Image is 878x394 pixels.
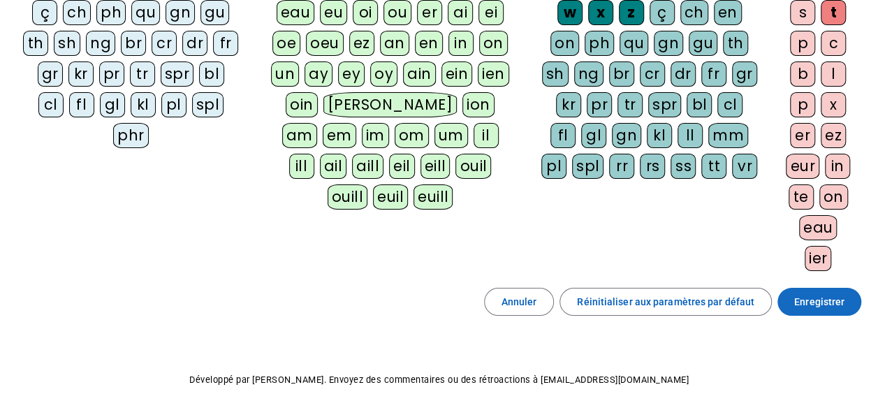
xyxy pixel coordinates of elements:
div: on [819,184,848,210]
div: fr [213,31,238,56]
div: qu [620,31,648,56]
div: l [821,61,846,87]
div: spl [192,92,224,117]
div: on [479,31,508,56]
p: Développé par [PERSON_NAME]. Envoyez des commentaires ou des rétroactions à [EMAIL_ADDRESS][DOMAI... [11,372,867,388]
div: oe [272,31,300,56]
div: am [282,123,317,148]
button: Annuler [484,288,555,316]
div: em [323,123,356,148]
div: phr [113,123,149,148]
div: aill [352,154,383,179]
div: eill [420,154,451,179]
div: ien [478,61,509,87]
div: spr [648,92,682,117]
div: ng [86,31,115,56]
div: bl [687,92,712,117]
div: kr [556,92,581,117]
span: Réinitialiser aux paramètres par défaut [577,293,754,310]
div: on [550,31,579,56]
div: oy [370,61,397,87]
div: th [723,31,748,56]
div: ez [821,123,846,148]
div: br [121,31,146,56]
div: gu [689,31,717,56]
div: bl [199,61,224,87]
div: ouill [328,184,367,210]
div: ail [320,154,347,179]
div: ion [462,92,495,117]
div: um [434,123,468,148]
div: ill [289,154,314,179]
div: fl [69,92,94,117]
div: ph [585,31,614,56]
div: fr [701,61,726,87]
div: pl [161,92,186,117]
div: il [474,123,499,148]
div: ain [403,61,436,87]
div: om [395,123,429,148]
div: sh [542,61,569,87]
div: dr [671,61,696,87]
div: rs [640,154,665,179]
div: gn [612,123,641,148]
div: vr [732,154,757,179]
div: ay [305,61,332,87]
div: rr [609,154,634,179]
div: gr [38,61,63,87]
div: eur [786,154,819,179]
div: gn [654,31,683,56]
div: gl [581,123,606,148]
div: gl [100,92,125,117]
div: ein [441,61,473,87]
div: kl [131,92,156,117]
div: b [790,61,815,87]
div: pr [587,92,612,117]
div: eil [389,154,415,179]
div: pr [99,61,124,87]
div: oin [286,92,318,117]
div: tr [617,92,643,117]
div: cr [152,31,177,56]
span: Annuler [502,293,537,310]
div: spl [572,154,604,179]
div: kl [647,123,672,148]
div: te [789,184,814,210]
div: er [790,123,815,148]
div: ss [671,154,696,179]
div: cr [640,61,665,87]
button: Enregistrer [777,288,861,316]
div: fl [550,123,576,148]
div: ey [338,61,365,87]
div: in [448,31,474,56]
div: [PERSON_NAME] [323,92,457,117]
div: ll [678,123,703,148]
div: p [790,31,815,56]
div: un [271,61,299,87]
div: en [415,31,443,56]
div: p [790,92,815,117]
span: Enregistrer [794,293,844,310]
div: an [380,31,409,56]
div: spr [161,61,194,87]
div: pl [541,154,566,179]
div: gr [732,61,757,87]
div: sh [54,31,80,56]
div: eau [799,215,837,240]
div: in [825,154,850,179]
div: ier [805,246,832,271]
div: ez [349,31,374,56]
div: euill [414,184,453,210]
div: tr [130,61,155,87]
div: ng [574,61,603,87]
div: im [362,123,389,148]
div: oeu [306,31,344,56]
div: x [821,92,846,117]
div: dr [182,31,207,56]
div: br [609,61,634,87]
div: mm [708,123,748,148]
div: c [821,31,846,56]
div: cl [717,92,742,117]
button: Réinitialiser aux paramètres par défaut [559,288,772,316]
div: cl [38,92,64,117]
